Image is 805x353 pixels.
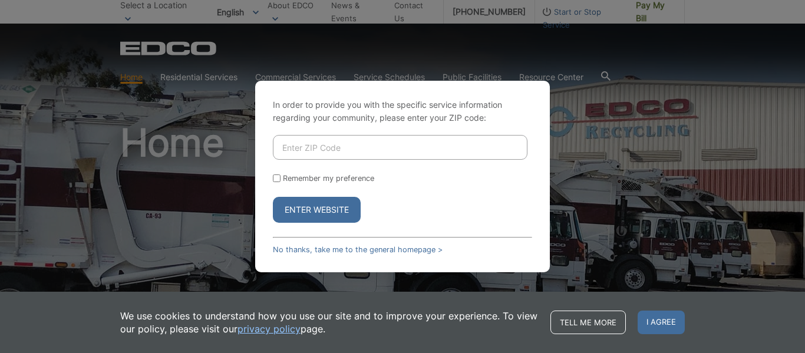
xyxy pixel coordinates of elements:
span: I agree [638,311,685,334]
a: No thanks, take me to the general homepage > [273,245,443,254]
input: Enter ZIP Code [273,135,527,160]
p: In order to provide you with the specific service information regarding your community, please en... [273,98,532,124]
a: Tell me more [550,311,626,334]
p: We use cookies to understand how you use our site and to improve your experience. To view our pol... [120,309,539,335]
button: Enter Website [273,197,361,223]
label: Remember my preference [283,174,374,183]
a: privacy policy [237,322,301,335]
